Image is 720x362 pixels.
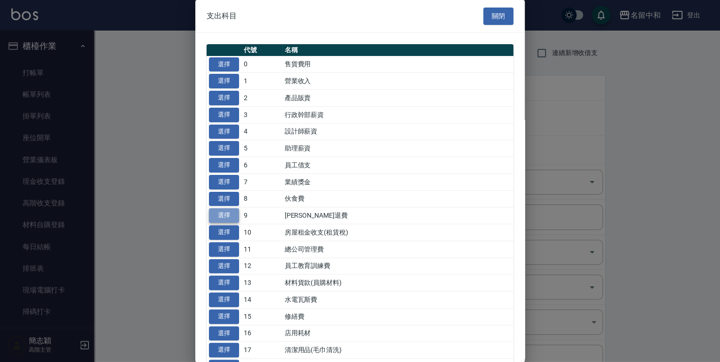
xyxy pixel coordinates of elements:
[209,225,239,240] button: 選擇
[241,56,282,73] td: 0
[282,90,513,107] td: 產品販賣
[282,241,513,258] td: 總公司管理費
[483,8,513,25] button: 關閉
[209,74,239,88] button: 選擇
[209,208,239,223] button: 選擇
[282,106,513,123] td: 行政幹部薪資
[209,192,239,206] button: 選擇
[282,173,513,190] td: 業績獎金
[282,123,513,140] td: 設計師薪資
[241,241,282,258] td: 11
[209,91,239,105] button: 選擇
[241,325,282,342] td: 16
[282,157,513,174] td: 員工借支
[241,106,282,123] td: 3
[241,90,282,107] td: 2
[241,123,282,140] td: 4
[241,157,282,174] td: 6
[282,224,513,241] td: 房屋租金收支(租賃稅)
[241,44,282,56] th: 代號
[241,308,282,325] td: 15
[282,56,513,73] td: 售貨費用
[282,207,513,224] td: [PERSON_NAME]退費
[209,175,239,189] button: 選擇
[209,259,239,274] button: 選擇
[282,258,513,275] td: 員工教育訓練費
[282,73,513,90] td: 營業收入
[241,207,282,224] td: 9
[241,173,282,190] td: 7
[209,309,239,324] button: 選擇
[209,275,239,290] button: 選擇
[209,141,239,156] button: 選擇
[282,275,513,291] td: 材料貨款(員購材料)
[209,125,239,139] button: 選擇
[209,108,239,122] button: 選擇
[207,11,237,21] span: 支出科目
[241,224,282,241] td: 10
[209,343,239,357] button: 選擇
[241,275,282,291] td: 13
[282,190,513,207] td: 伙食費
[282,140,513,157] td: 助理薪資
[241,73,282,90] td: 1
[282,342,513,359] td: 清潔用品(毛巾清洗)
[209,292,239,307] button: 選擇
[282,308,513,325] td: 修繕費
[209,57,239,72] button: 選擇
[209,326,239,341] button: 選擇
[241,342,282,359] td: 17
[241,291,282,308] td: 14
[241,190,282,207] td: 8
[282,325,513,342] td: 店用耗材
[241,140,282,157] td: 5
[209,242,239,257] button: 選擇
[282,44,513,56] th: 名稱
[209,158,239,173] button: 選擇
[282,291,513,308] td: 水電瓦斯費
[241,258,282,275] td: 12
